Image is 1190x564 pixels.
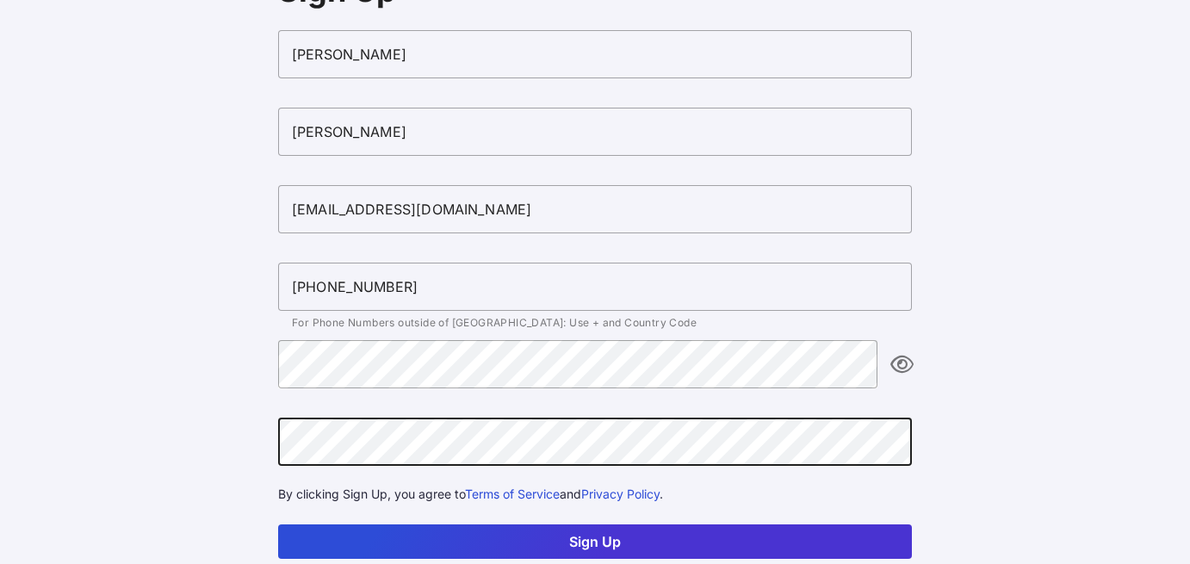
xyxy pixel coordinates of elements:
[278,524,912,559] button: Sign Up
[891,354,912,375] i: appended action
[292,316,697,329] span: For Phone Numbers outside of [GEOGRAPHIC_DATA]: Use + and Country Code
[278,30,912,78] input: First Name
[465,487,560,501] a: Terms of Service
[581,487,660,501] a: Privacy Policy
[278,485,912,504] div: By clicking Sign Up, you agree to and .
[278,263,912,311] input: Phone Number
[278,108,912,156] input: Last Name
[278,185,912,233] input: Email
